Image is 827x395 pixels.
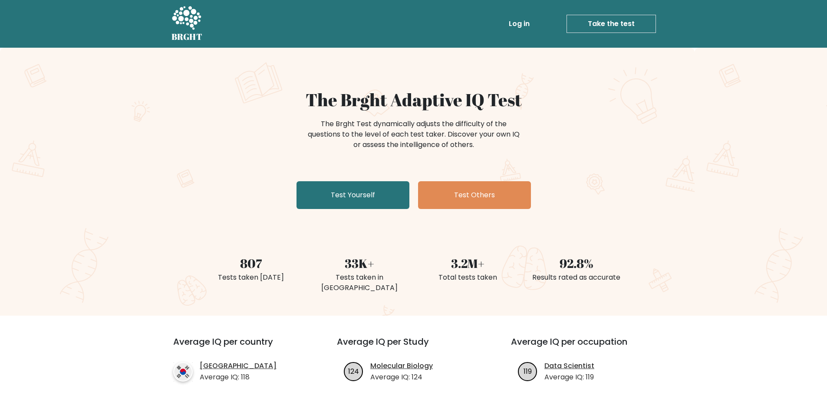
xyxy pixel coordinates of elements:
[511,336,664,357] h3: Average IQ per occupation
[200,372,277,382] p: Average IQ: 118
[171,3,203,44] a: BRGHT
[202,254,300,272] div: 807
[370,361,433,371] a: Molecular Biology
[567,15,656,33] a: Take the test
[173,362,193,382] img: country
[202,89,626,110] h1: The Brght Adaptive IQ Test
[305,119,522,150] div: The Brght Test dynamically adjusts the difficulty of the questions to the level of each test take...
[202,272,300,283] div: Tests taken [DATE]
[419,254,517,272] div: 3.2M+
[173,336,306,357] h3: Average IQ per country
[297,181,409,209] a: Test Yourself
[171,32,203,42] h5: BRGHT
[544,372,594,382] p: Average IQ: 119
[200,361,277,371] a: [GEOGRAPHIC_DATA]
[370,372,433,382] p: Average IQ: 124
[337,336,490,357] h3: Average IQ per Study
[505,15,533,33] a: Log in
[310,254,409,272] div: 33K+
[348,366,359,376] text: 124
[524,366,532,376] text: 119
[544,361,594,371] a: Data Scientist
[527,272,626,283] div: Results rated as accurate
[310,272,409,293] div: Tests taken in [GEOGRAPHIC_DATA]
[527,254,626,272] div: 92.8%
[418,181,531,209] a: Test Others
[419,272,517,283] div: Total tests taken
